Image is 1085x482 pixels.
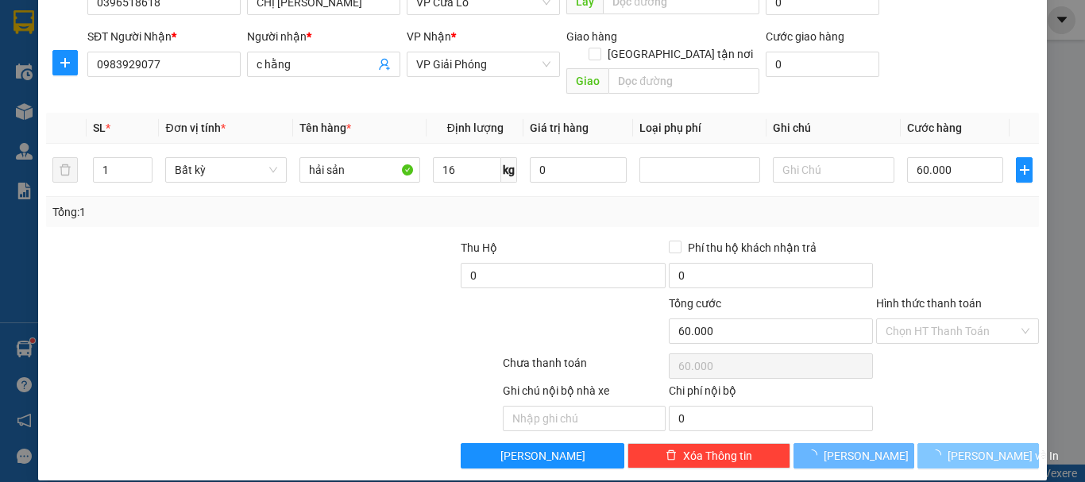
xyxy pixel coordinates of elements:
div: Người nhận [247,28,400,45]
label: Hình thức thanh toán [876,297,982,310]
b: GỬI : VP Cửa Lò [20,115,176,141]
th: Loại phụ phí [633,113,766,144]
input: 0 [530,157,627,183]
input: Dọc đường [608,68,759,94]
span: [PERSON_NAME] [824,447,909,465]
span: Giá trị hàng [530,121,589,134]
span: delete [666,449,677,462]
span: Xóa Thông tin [683,447,752,465]
input: Ghi Chú [773,157,894,183]
button: plus [1016,157,1033,183]
span: Bất kỳ [175,158,276,182]
div: SĐT Người Nhận [87,28,241,45]
div: Chưa thanh toán [501,354,667,382]
span: Thu Hộ [461,241,497,254]
span: Tổng cước [669,297,721,310]
span: user-add [378,58,391,71]
button: deleteXóa Thông tin [627,443,790,469]
input: Nhập ghi chú [503,406,666,431]
span: Đơn vị tính [165,121,225,134]
span: plus [53,56,77,69]
li: Hotline: 02386655777, 02462925925, 0944789456 [149,59,664,79]
li: [PERSON_NAME], [PERSON_NAME] [149,39,664,59]
button: delete [52,157,78,183]
span: [PERSON_NAME] [500,447,585,465]
label: Cước giao hàng [766,30,844,43]
span: [PERSON_NAME] và In [948,447,1059,465]
span: Giao [566,68,608,94]
button: [PERSON_NAME] [461,443,624,469]
span: VP Giải Phóng [416,52,550,76]
span: plus [1017,164,1032,176]
button: [PERSON_NAME] [793,443,915,469]
span: Cước hàng [907,121,962,134]
img: logo.jpg [20,20,99,99]
span: kg [501,157,517,183]
span: Giao hàng [566,30,617,43]
span: loading [930,449,948,461]
div: Chi phí nội bộ [669,382,873,406]
span: Tên hàng [299,121,351,134]
span: [GEOGRAPHIC_DATA] tận nơi [601,45,759,63]
input: VD: Bàn, Ghế [299,157,420,183]
div: Tổng: 1 [52,203,420,221]
button: [PERSON_NAME] và In [917,443,1039,469]
span: loading [806,449,824,461]
span: Định lượng [447,121,504,134]
span: Phí thu hộ khách nhận trả [682,239,823,256]
span: VP Nhận [407,30,451,43]
button: plus [52,50,78,75]
input: Cước giao hàng [766,52,879,77]
span: SL [93,121,106,134]
div: Ghi chú nội bộ nhà xe [503,382,666,406]
th: Ghi chú [766,113,900,144]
